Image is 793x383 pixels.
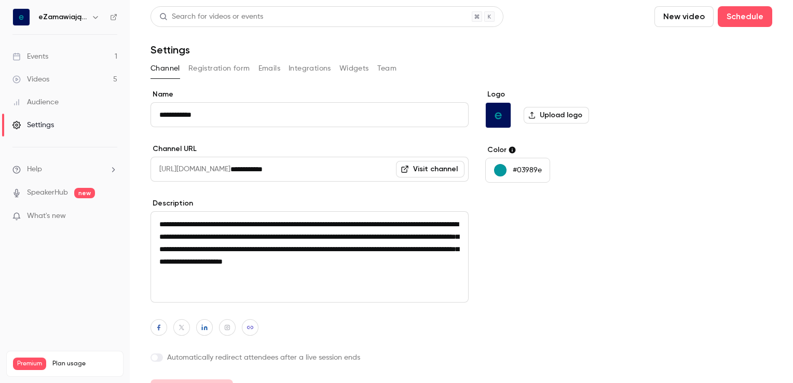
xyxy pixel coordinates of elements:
[718,6,772,27] button: Schedule
[485,145,645,155] label: Color
[339,60,369,77] button: Widgets
[151,157,230,182] span: [URL][DOMAIN_NAME]
[377,60,397,77] button: Team
[151,89,469,100] label: Name
[159,11,263,22] div: Search for videos or events
[12,51,48,62] div: Events
[52,360,117,368] span: Plan usage
[485,89,645,128] section: Logo
[27,164,42,175] span: Help
[12,74,49,85] div: Videos
[396,161,464,177] a: Visit channel
[13,358,46,370] span: Premium
[12,120,54,130] div: Settings
[524,107,589,124] label: Upload logo
[654,6,714,27] button: New video
[38,12,87,22] h6: eZamawiający
[289,60,331,77] button: Integrations
[12,97,59,107] div: Audience
[151,144,469,154] label: Channel URL
[513,165,542,175] p: #03989e
[258,60,280,77] button: Emails
[486,103,511,128] img: eZamawiający
[151,60,180,77] button: Channel
[27,187,68,198] a: SpeakerHub
[12,164,117,175] li: help-dropdown-opener
[105,212,117,221] iframe: Noticeable Trigger
[13,9,30,25] img: eZamawiający
[74,188,95,198] span: new
[485,158,550,183] button: #03989e
[27,211,66,222] span: What's new
[151,198,469,209] label: Description
[151,352,469,363] label: Automatically redirect attendees after a live session ends
[188,60,250,77] button: Registration form
[485,89,645,100] label: Logo
[151,44,190,56] h1: Settings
